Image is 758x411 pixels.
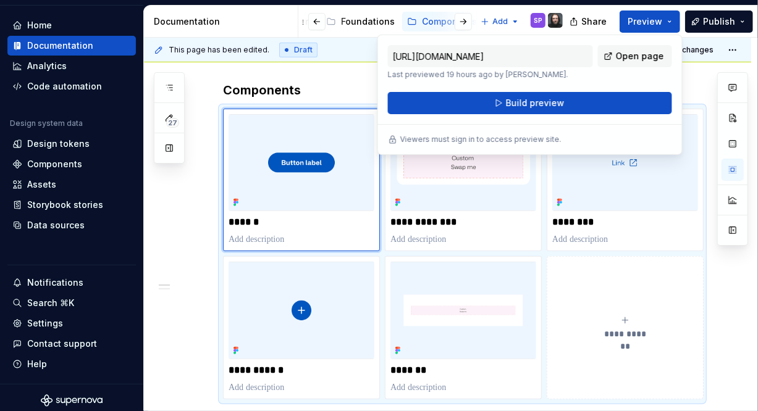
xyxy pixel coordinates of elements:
span: This page has been edited. [169,45,269,55]
button: Search ⌘K [7,293,136,313]
img: Teunis Vorsteveld [548,13,563,28]
button: Help [7,354,136,374]
a: Documentation [7,36,136,56]
img: 5002a025-632c-4b8e-ae1e-8fb8d8a71fbd.png [390,114,536,211]
div: Contact support [27,338,97,350]
button: Preview [620,10,680,33]
div: Analytics [27,60,67,72]
span: Open page [616,50,664,62]
a: Assets [7,175,136,194]
div: Design system data [10,118,83,128]
div: Data sources [27,219,85,231]
a: Storybook stories [7,195,136,215]
span: Build preview [505,97,564,109]
img: d951555b-0253-4361-9fc6-6d64ccb3edb3.png [390,262,536,359]
span: Add [492,17,508,27]
a: Design tokens [7,134,136,154]
img: fc69f722-412d-4724-b478-37e02ce14e48.png [229,114,374,211]
div: Settings [27,317,63,330]
h3: Components [223,81,702,99]
a: Open page [598,45,672,67]
div: Code automation [27,80,102,93]
div: Documentation [27,39,93,52]
svg: Supernova Logo [41,394,103,407]
button: Contact support [7,334,136,354]
div: Notifications [27,276,83,289]
div: Search ⌘K [27,297,74,309]
div: Help [27,358,47,370]
img: 14cf3cbc-0138-4a5c-b031-2ad8254179f0.png [552,114,698,211]
button: Build preview [388,92,672,114]
span: Publish [703,15,735,28]
div: Design tokens [27,138,90,150]
span: Preview [628,15,662,28]
span: Publish changes [654,45,714,55]
span: Draft [294,45,313,55]
a: Code automation [7,77,136,96]
div: Home [27,19,52,31]
a: Components [402,12,482,31]
a: Data sources [7,215,136,235]
span: Share [581,15,607,28]
a: Analytics [7,56,136,76]
div: Assets [27,178,56,191]
a: Components [7,154,136,174]
a: Settings [7,313,136,333]
div: Components [27,158,82,170]
img: 96c32c7d-c39f-4d05-bd00-0737bf21000f.png [229,262,374,359]
span: 27 [166,118,179,128]
div: Storybook stories [27,199,103,211]
div: Foundations [341,15,395,28]
div: SP [534,15,542,25]
div: Documentation [154,15,293,28]
p: Viewers must sign in to access preview site. [400,135,562,144]
button: Publish [685,10,753,33]
button: Notifications [7,273,136,293]
a: Foundations [321,12,400,31]
div: Components [422,15,477,28]
a: Home [7,15,136,35]
button: Share [563,10,615,33]
p: Last previewed 19 hours ago by [PERSON_NAME]. [388,70,593,80]
button: Add [477,13,523,30]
